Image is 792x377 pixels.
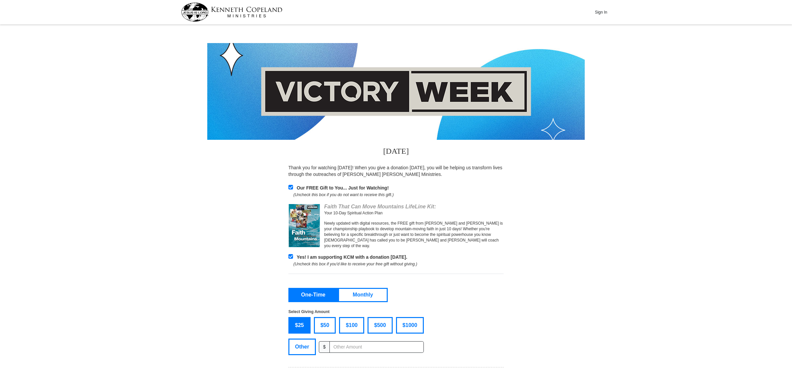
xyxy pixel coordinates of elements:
[342,320,361,330] span: $100
[324,210,504,216] p: Your 10-Day Spiritual Action Plan
[293,262,417,266] em: (Uncheck this box if you'd like to receive your free gift without giving.)
[324,204,436,209] em: Faith That Can Move Mountains LifeLine Kit:
[317,320,333,330] span: $50
[339,289,387,301] button: Monthly
[297,185,389,190] strong: Our FREE Gift to You... Just for Watching!
[289,289,337,301] button: One-Time
[329,341,424,353] input: Other Amount
[292,342,313,352] span: Other
[292,320,307,330] span: $25
[181,3,282,22] img: kcm-header-logo.svg
[297,254,407,260] strong: Yes! I am supporting KCM with a donation [DATE].
[288,204,321,247] img: VWG250401
[288,140,504,164] h3: [DATE]
[591,7,611,17] button: Sign In
[371,320,389,330] span: $500
[288,309,329,314] strong: Select Giving Amount
[319,341,330,353] span: $
[324,221,504,249] p: Newly updated with digital resources, the FREE gift from [PERSON_NAME] and [PERSON_NAME] is your ...
[293,192,394,197] em: (Uncheck this box if you do not want to receive this gift.)
[399,320,421,330] span: $1000
[288,164,504,178] p: Thank you for watching [DATE]! When you give a donation [DATE], you will be helping us transform ...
